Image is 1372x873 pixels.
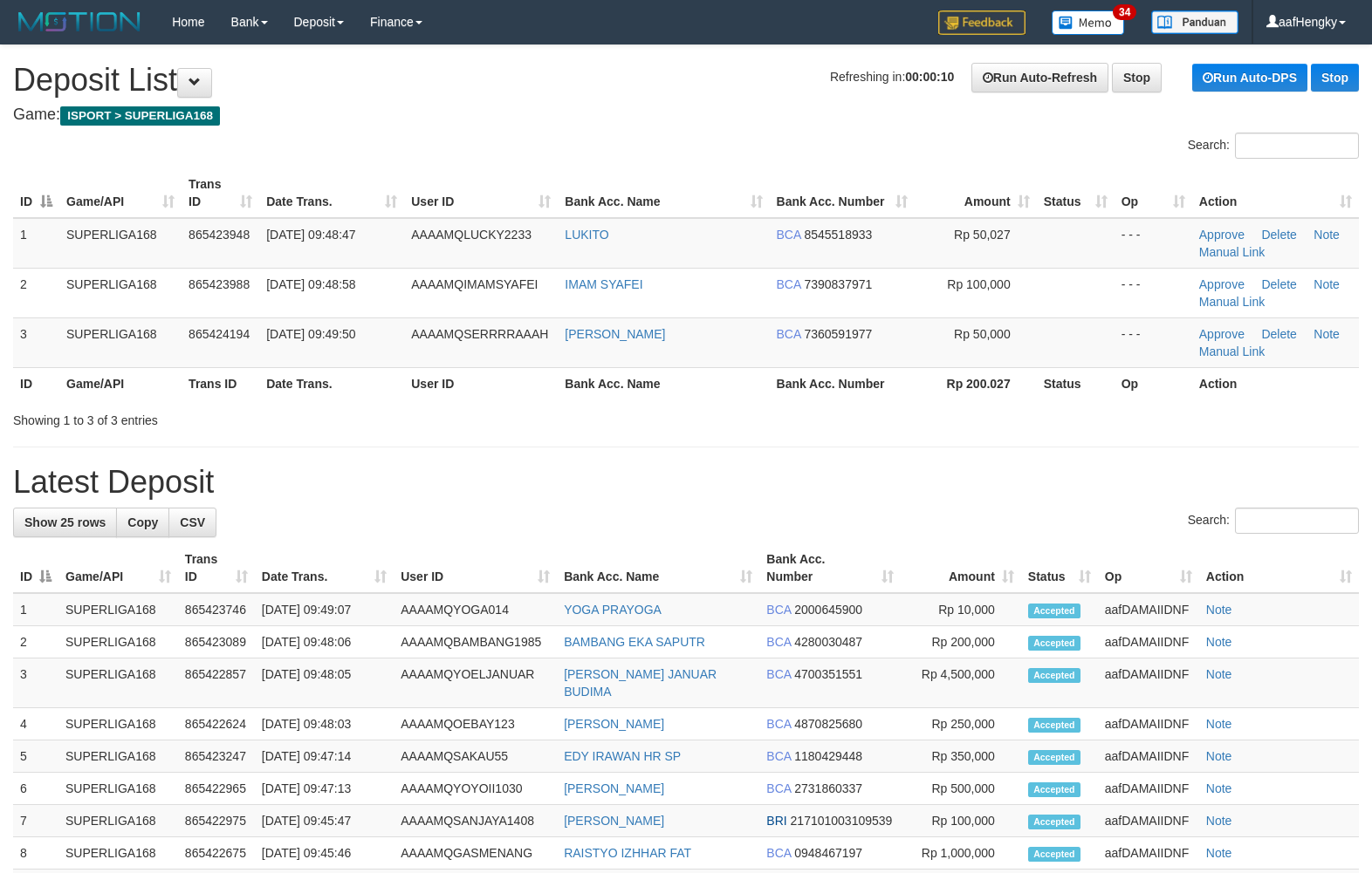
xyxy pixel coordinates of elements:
span: Accepted [1028,718,1080,733]
span: BCA [766,781,791,795]
td: aafDAMAIIDNF [1098,773,1199,805]
td: AAAAMQGASMENANG [394,837,557,870]
th: Trans ID: activate to sort column ascending [178,543,255,593]
th: Game/API: activate to sort column ascending [59,168,182,218]
a: Note [1314,277,1340,291]
td: AAAAMQSAKAU55 [394,740,557,773]
td: Rp 250,000 [901,708,1021,740]
img: Feedback.jpg [938,10,1026,35]
td: Rp 200,000 [901,626,1021,658]
td: 6 [13,773,58,805]
th: Bank Acc. Name: activate to sort column ascending [558,168,769,218]
span: Copy 1180429448 to clipboard [794,749,862,763]
td: SUPERLIGA168 [58,593,178,626]
td: 865423089 [178,626,255,658]
td: [DATE] 09:45:47 [255,805,394,837]
td: 865422975 [178,805,255,837]
span: BCA [777,327,801,341]
th: Action: activate to sort column ascending [1199,543,1359,593]
span: Accepted [1028,604,1080,618]
td: SUPERLIGA168 [59,268,182,317]
th: Status: activate to sort column ascending [1021,543,1098,593]
th: Amount: activate to sort column ascending [915,168,1037,218]
th: Date Trans. [259,367,404,399]
span: 865424194 [189,327,250,341]
span: Rp 50,000 [954,327,1011,341]
th: Action: activate to sort column ascending [1192,168,1359,218]
td: 865423247 [178,740,255,773]
a: [PERSON_NAME] [564,717,664,731]
td: - - - [1115,218,1192,269]
td: 3 [13,317,59,367]
a: Stop [1112,63,1162,92]
th: ID [13,367,59,399]
a: Approve [1199,327,1245,341]
a: Run Auto-Refresh [971,63,1108,92]
a: [PERSON_NAME] [564,781,664,795]
td: AAAAMQYOYOII1030 [394,773,557,805]
a: [PERSON_NAME] [565,327,665,341]
td: aafDAMAIIDNF [1098,593,1199,626]
span: BCA [777,277,801,291]
h1: Deposit List [13,63,1359,98]
span: Rp 100,000 [947,277,1010,291]
a: Note [1206,667,1232,681]
a: LUKITO [565,228,608,242]
td: SUPERLIGA168 [58,837,178,870]
th: Date Trans.: activate to sort column ascending [259,168,404,218]
span: Show 25 rows [24,515,106,529]
th: User ID: activate to sort column ascending [394,543,557,593]
th: User ID [404,367,558,399]
td: SUPERLIGA168 [58,658,178,708]
a: Note [1206,717,1232,731]
a: Delete [1261,277,1296,291]
label: Search: [1188,133,1359,159]
th: Op: activate to sort column ascending [1115,168,1192,218]
td: SUPERLIGA168 [58,773,178,805]
td: AAAAMQOEBAY123 [394,708,557,740]
img: panduan.png [1151,10,1238,34]
th: Status: activate to sort column ascending [1037,168,1115,218]
th: Action [1192,367,1359,399]
span: AAAAMQLUCKY2233 [411,228,532,242]
a: Note [1206,814,1232,828]
span: 34 [1113,4,1136,20]
a: Run Auto-DPS [1192,64,1307,92]
th: Op [1115,367,1192,399]
a: Approve [1199,277,1245,291]
td: 2 [13,268,59,317]
span: Refreshing in: [830,70,954,84]
a: Delete [1261,327,1296,341]
td: aafDAMAIIDNF [1098,740,1199,773]
td: AAAAMQYOELJANUAR [394,658,557,708]
a: Note [1206,749,1232,763]
th: Trans ID [182,367,259,399]
th: Bank Acc. Number: activate to sort column ascending [759,543,901,593]
td: [DATE] 09:48:03 [255,708,394,740]
th: Game/API: activate to sort column ascending [58,543,178,593]
td: 5 [13,740,58,773]
td: SUPERLIGA168 [59,317,182,367]
th: Bank Acc. Name [558,367,769,399]
td: 7 [13,805,58,837]
td: 3 [13,658,58,708]
td: 865422965 [178,773,255,805]
td: [DATE] 09:47:14 [255,740,394,773]
a: Note [1314,228,1340,242]
a: [PERSON_NAME] [564,814,664,828]
a: Note [1206,603,1232,617]
span: Accepted [1028,636,1080,651]
span: Copy 4700351551 to clipboard [794,667,862,681]
span: [DATE] 09:49:50 [266,327,355,341]
td: 2 [13,626,58,658]
td: aafDAMAIIDNF [1098,837,1199,870]
img: MOTION_logo.png [13,9,146,35]
a: Approve [1199,228,1245,242]
a: Show 25 rows [13,508,117,537]
strong: 00:00:10 [905,70,954,84]
a: Manual Link [1199,344,1266,358]
th: Status [1037,367,1115,399]
span: Rp 50,027 [954,228,1011,242]
span: ISPORT > SUPERLIGA168 [60,106,220,126]
span: BCA [766,635,791,649]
